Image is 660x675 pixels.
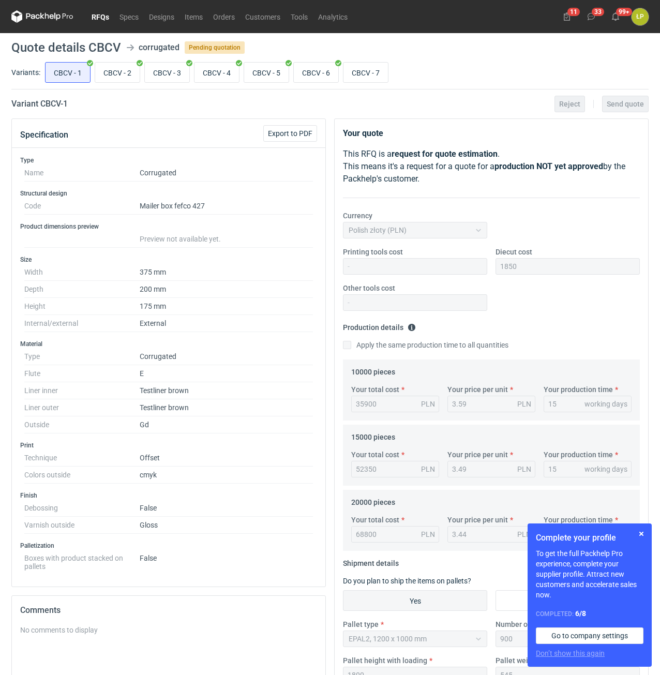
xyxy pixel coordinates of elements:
[194,62,239,83] label: CBCV - 4
[179,10,208,23] a: Items
[536,627,643,644] a: Go to company settings
[544,515,613,525] label: Your production time
[140,517,313,534] dd: Gloss
[140,235,221,243] span: Preview not available yet.
[263,125,317,142] button: Export to PDF
[24,198,140,215] dt: Code
[140,164,313,182] dd: Corrugated
[139,41,179,54] div: corrugated
[343,655,427,666] label: Pallet height with loading
[24,500,140,517] dt: Debossing
[24,264,140,281] dt: Width
[24,315,140,332] dt: Internal/external
[140,382,313,399] dd: Testliner brown
[554,96,585,112] button: Reject
[140,399,313,416] dd: Testliner brown
[313,10,353,23] a: Analytics
[11,10,73,23] svg: Packhelp Pro
[584,464,627,474] div: working days
[11,67,40,78] label: Variants:
[536,548,643,600] p: To get the full Packhelp Pro experience, complete your supplier profile. Attract new customers an...
[421,529,435,539] div: PLN
[24,382,140,399] dt: Liner inner
[20,542,317,550] h3: Palletization
[140,298,313,315] dd: 175 mm
[421,464,435,474] div: PLN
[536,532,643,544] h1: Complete your profile
[602,96,649,112] button: Send quote
[544,384,613,395] label: Your production time
[144,62,190,83] label: CBCV - 3
[286,10,313,23] a: Tools
[268,130,312,137] span: Export to PDF
[244,62,289,83] label: CBCV - 5
[20,189,317,198] h3: Structural design
[45,62,91,83] label: CBCV - 1
[536,608,643,619] div: Completed:
[343,148,640,185] p: This RFQ is a . This means it's a request for a quote for a by the Packhelp's customer.
[351,515,399,525] label: Your total cost
[24,298,140,315] dt: Height
[343,62,388,83] label: CBCV - 7
[343,128,383,138] strong: Your quote
[144,10,179,23] a: Designs
[24,449,140,467] dt: Technique
[95,62,140,83] label: CBCV - 2
[583,8,599,25] button: 33
[517,399,531,409] div: PLN
[343,555,399,567] legend: Shipment details
[140,550,313,571] dd: False
[20,340,317,348] h3: Material
[140,449,313,467] dd: Offset
[86,10,114,23] a: RFQs
[20,491,317,500] h3: Finish
[140,264,313,281] dd: 375 mm
[20,256,317,264] h3: Size
[140,416,313,433] dd: Gd
[11,98,68,110] h2: Variant CBCV - 1
[351,384,399,395] label: Your total cost
[351,494,395,506] legend: 20000 pieces
[607,8,624,25] button: 99+
[114,10,144,23] a: Specs
[24,164,140,182] dt: Name
[343,577,471,585] label: Do you plan to ship the items on pallets?
[20,604,317,617] h2: Comments
[140,315,313,332] dd: External
[447,515,508,525] label: Your price per unit
[293,62,339,83] label: CBCV - 6
[140,198,313,215] dd: Mailer box fefco 427
[635,528,648,540] button: Skip for now
[421,399,435,409] div: PLN
[185,41,245,54] span: Pending quotation
[575,609,586,618] strong: 6 / 8
[351,364,395,376] legend: 10000 pieces
[140,500,313,517] dd: False
[536,648,605,658] button: Don’t show this again
[559,100,580,108] span: Reject
[24,517,140,534] dt: Varnish outside
[584,399,627,409] div: working days
[496,619,587,629] label: Number of pieces per pallet
[447,449,508,460] label: Your price per unit
[544,449,613,460] label: Your production time
[20,123,68,147] button: Specification
[140,467,313,484] dd: cmyk
[343,247,403,257] label: Printing tools cost
[240,10,286,23] a: Customers
[632,8,649,25] button: ŁP
[24,399,140,416] dt: Liner outer
[517,529,531,539] div: PLN
[20,222,317,231] h3: Product dimensions preview
[607,100,644,108] span: Send quote
[496,655,581,666] label: Pallet weight with loading
[494,161,603,171] strong: production NOT yet approved
[447,384,508,395] label: Your price per unit
[632,8,649,25] div: Łukasz Postawa
[351,449,399,460] label: Your total cost
[24,467,140,484] dt: Colors outside
[351,429,395,441] legend: 15000 pieces
[343,211,372,221] label: Currency
[24,550,140,571] dt: Boxes with product stacked on pallets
